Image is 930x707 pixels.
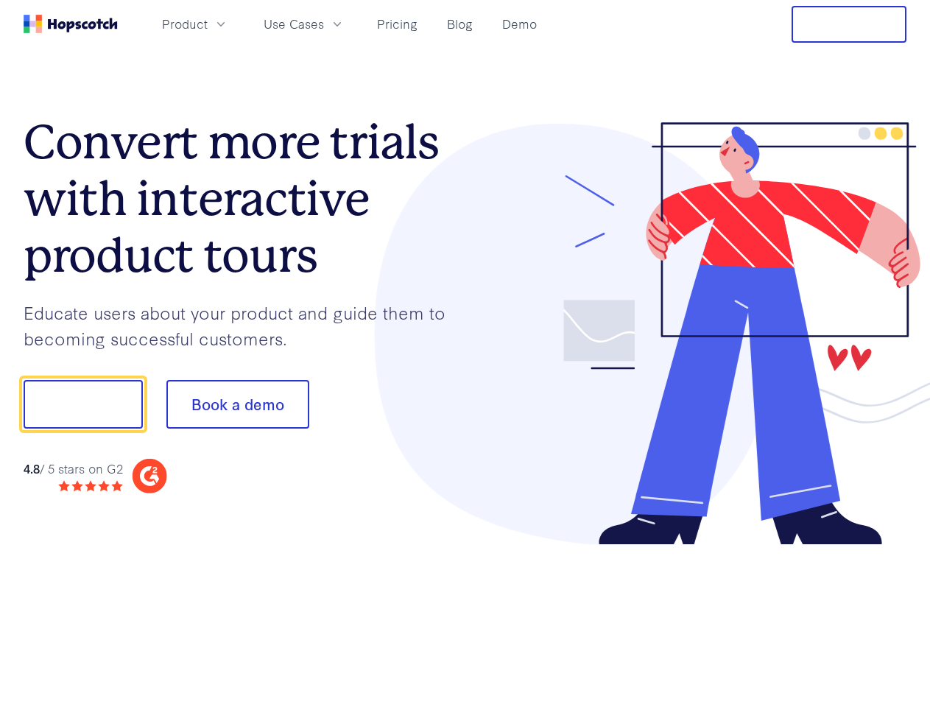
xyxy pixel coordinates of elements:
span: Product [162,15,208,33]
button: Free Trial [792,6,906,43]
button: Book a demo [166,380,309,429]
h1: Convert more trials with interactive product tours [24,114,465,284]
a: Blog [441,12,479,36]
span: Use Cases [264,15,324,33]
div: / 5 stars on G2 [24,460,123,478]
p: Educate users about your product and guide them to becoming successful customers. [24,300,465,351]
a: Demo [496,12,543,36]
button: Show me! [24,380,143,429]
a: Pricing [371,12,423,36]
strong: 4.8 [24,460,40,476]
a: Home [24,15,118,33]
button: Use Cases [255,12,353,36]
button: Product [153,12,237,36]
